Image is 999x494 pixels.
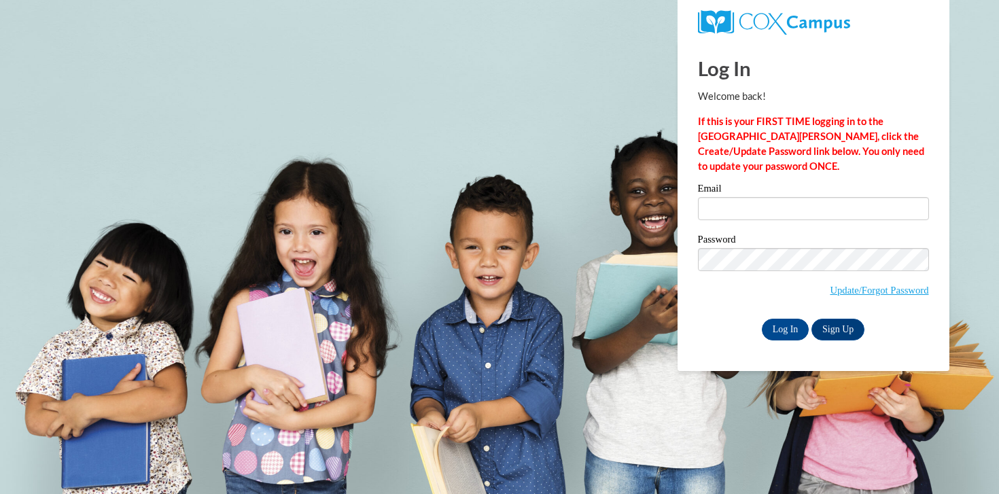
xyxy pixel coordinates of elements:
img: COX Campus [698,10,850,35]
strong: If this is your FIRST TIME logging in to the [GEOGRAPHIC_DATA][PERSON_NAME], click the Create/Upd... [698,116,924,172]
label: Password [698,234,929,248]
label: Email [698,183,929,197]
a: Update/Forgot Password [830,285,928,296]
input: Log In [762,319,809,340]
a: Sign Up [811,319,864,340]
a: COX Campus [698,10,929,35]
h1: Log In [698,54,929,82]
p: Welcome back! [698,89,929,104]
